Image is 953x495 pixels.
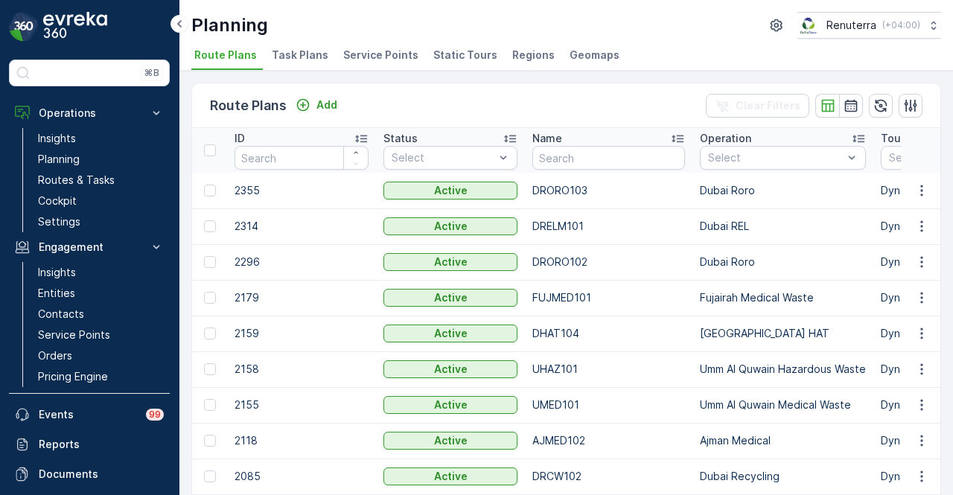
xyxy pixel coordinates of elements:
[235,397,369,412] p: 2155
[433,48,497,63] span: Static Tours
[434,255,468,269] p: Active
[392,150,494,165] p: Select
[700,362,866,377] p: Umm Al Quwain Hazardous Waste
[235,326,369,341] p: 2159
[532,255,685,269] p: DRORO102
[383,131,418,146] p: Status
[32,211,170,232] a: Settings
[32,345,170,366] a: Orders
[32,149,170,170] a: Planning
[32,325,170,345] a: Service Points
[736,98,800,113] p: Clear Filters
[532,146,685,170] input: Search
[797,12,941,39] button: Renuterra(+04:00)
[149,409,161,421] p: 99
[38,348,72,363] p: Orders
[39,407,137,422] p: Events
[38,214,80,229] p: Settings
[144,67,159,79] p: ⌘B
[204,363,216,375] div: Toggle Row Selected
[700,433,866,448] p: Ajman Medical
[434,469,468,484] p: Active
[32,304,170,325] a: Contacts
[434,290,468,305] p: Active
[700,183,866,198] p: Dubai Roro
[700,131,751,146] p: Operation
[38,307,84,322] p: Contacts
[38,194,77,208] p: Cockpit
[235,183,369,198] p: 2355
[194,48,257,63] span: Route Plans
[204,435,216,447] div: Toggle Row Selected
[700,397,866,412] p: Umm Al Quwain Medical Waste
[9,400,170,429] a: Events99
[32,262,170,283] a: Insights
[32,128,170,149] a: Insights
[700,326,866,341] p: [GEOGRAPHIC_DATA] HAT
[235,433,369,448] p: 2118
[532,469,685,484] p: DRCW102
[434,362,468,377] p: Active
[32,283,170,304] a: Entities
[235,469,369,484] p: 2085
[38,328,110,342] p: Service Points
[532,131,562,146] p: Name
[434,397,468,412] p: Active
[204,220,216,232] div: Toggle Row Selected
[9,459,170,489] a: Documents
[32,170,170,191] a: Routes & Tasks
[210,95,287,116] p: Route Plans
[383,182,517,199] button: Active
[434,219,468,234] p: Active
[235,290,369,305] p: 2179
[235,219,369,234] p: 2314
[272,48,328,63] span: Task Plans
[700,255,866,269] p: Dubai Roro
[532,362,685,377] p: UHAZ101
[797,17,820,33] img: Screenshot_2024-07-26_at_13.33.01.png
[434,326,468,341] p: Active
[706,94,809,118] button: Clear Filters
[383,432,517,450] button: Active
[38,369,108,384] p: Pricing Engine
[235,362,369,377] p: 2158
[39,467,164,482] p: Documents
[39,106,140,121] p: Operations
[532,433,685,448] p: AJMED102
[38,286,75,301] p: Entities
[700,290,866,305] p: Fujairah Medical Waste
[434,433,468,448] p: Active
[343,48,418,63] span: Service Points
[9,232,170,262] button: Engagement
[204,185,216,197] div: Toggle Row Selected
[826,18,876,33] p: Renuterra
[204,256,216,268] div: Toggle Row Selected
[290,96,343,114] button: Add
[235,255,369,269] p: 2296
[43,12,107,42] img: logo_dark-DEwI_e13.png
[204,399,216,411] div: Toggle Row Selected
[204,328,216,339] div: Toggle Row Selected
[383,253,517,271] button: Active
[708,150,843,165] p: Select
[882,19,920,31] p: ( +04:00 )
[570,48,619,63] span: Geomaps
[383,467,517,485] button: Active
[9,429,170,459] a: Reports
[700,219,866,234] p: Dubai REL
[316,98,337,112] p: Add
[434,183,468,198] p: Active
[38,265,76,280] p: Insights
[235,131,245,146] p: ID
[191,13,268,37] p: Planning
[204,292,216,304] div: Toggle Row Selected
[38,152,80,167] p: Planning
[532,183,685,198] p: DRORO103
[9,98,170,128] button: Operations
[235,146,369,170] input: Search
[383,396,517,414] button: Active
[532,290,685,305] p: FUJMED101
[532,326,685,341] p: DHAT104
[38,173,115,188] p: Routes & Tasks
[38,131,76,146] p: Insights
